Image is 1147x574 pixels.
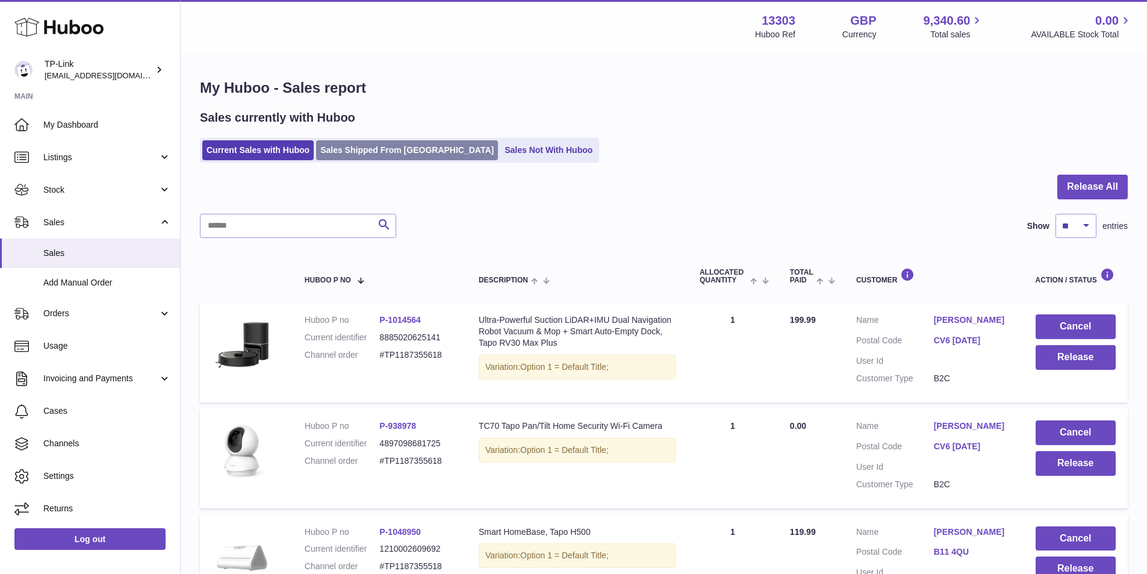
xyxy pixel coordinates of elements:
dt: Huboo P no [305,314,380,326]
dt: Current identifier [305,543,380,555]
dt: Channel order [305,349,380,361]
div: Variation: [479,543,676,568]
span: AVAILABLE Stock Total [1031,29,1133,40]
dt: Postal Code [856,335,934,349]
a: [PERSON_NAME] [934,526,1012,538]
img: TC70_Overview__01_large_1600141473597r.png [212,420,272,481]
button: Cancel [1036,420,1116,445]
a: Sales Not With Huboo [500,140,597,160]
div: Currency [842,29,877,40]
dt: Postal Code [856,441,934,455]
span: Listings [43,152,158,163]
img: gaby.chen@tp-link.com [14,61,33,79]
div: Variation: [479,438,676,463]
div: Smart HomeBase, Tapo H500 [479,526,676,538]
dt: Customer Type [856,373,934,384]
dd: B2C [934,479,1012,490]
span: 0.00 [790,421,806,431]
dt: Huboo P no [305,526,380,538]
span: entries [1102,220,1128,232]
dd: 1210002609692 [379,543,455,555]
span: 199.99 [790,315,816,325]
span: Option 1 = Default Title; [520,362,609,372]
dd: #TP1187355618 [379,455,455,467]
span: Settings [43,470,171,482]
dd: B2C [934,373,1012,384]
dt: Current identifier [305,438,380,449]
dt: Name [856,526,934,541]
dt: Postal Code [856,546,934,561]
a: P-1014564 [379,315,421,325]
div: Ultra-Powerful Suction LiDAR+IMU Dual Navigation Robot Vacuum & Mop + Smart Auto-Empty Dock, Tapo... [479,314,676,349]
dt: Channel order [305,561,380,572]
a: CV6 [DATE] [934,335,1012,346]
strong: GBP [850,13,876,29]
a: Current Sales with Huboo [202,140,314,160]
h2: Sales currently with Huboo [200,110,355,126]
dt: Channel order [305,455,380,467]
div: Action / Status [1036,268,1116,284]
a: P-938978 [379,421,416,431]
a: [PERSON_NAME] [934,314,1012,326]
a: Log out [14,528,166,550]
span: 0.00 [1095,13,1119,29]
button: Release [1036,451,1116,476]
dt: Huboo P no [305,420,380,432]
span: Total paid [790,269,813,284]
div: Variation: [479,355,676,379]
span: Add Manual Order [43,277,171,289]
span: Sales [43,217,158,228]
span: Cases [43,405,171,417]
div: Customer [856,268,1012,284]
button: Release All [1057,175,1128,199]
span: Returns [43,503,171,514]
dd: 8885020625141 [379,332,455,343]
span: [EMAIL_ADDRESS][DOMAIN_NAME] [45,70,177,80]
dt: User Id [856,461,934,473]
span: 9,340.60 [924,13,971,29]
a: 9,340.60 Total sales [924,13,984,40]
span: Orders [43,308,158,319]
span: Usage [43,340,171,352]
span: My Dashboard [43,119,171,131]
dt: Customer Type [856,479,934,490]
label: Show [1027,220,1049,232]
a: CV6 [DATE] [934,441,1012,452]
span: Option 1 = Default Title; [520,551,609,560]
span: Total sales [930,29,984,40]
span: 119.99 [790,527,816,537]
dd: #TP1187355618 [379,349,455,361]
span: Channels [43,438,171,449]
td: 1 [688,302,778,402]
a: 0.00 AVAILABLE Stock Total [1031,13,1133,40]
a: [PERSON_NAME] [934,420,1012,432]
td: 1 [688,408,778,508]
button: Release [1036,345,1116,370]
div: Huboo Ref [755,29,795,40]
span: Stock [43,184,158,196]
a: B11 4QU [934,546,1012,558]
strong: 13303 [762,13,795,29]
h1: My Huboo - Sales report [200,78,1128,98]
span: Option 1 = Default Title; [520,445,609,455]
span: Huboo P no [305,276,351,284]
button: Cancel [1036,314,1116,339]
dd: #TP1187355518 [379,561,455,572]
dd: 4897098681725 [379,438,455,449]
span: ALLOCATED Quantity [700,269,747,284]
a: P-1048950 [379,527,421,537]
div: TP-Link [45,58,153,81]
dt: Name [856,314,934,329]
div: TC70 Tapo Pan/Tilt Home Security Wi-Fi Camera [479,420,676,432]
dt: User Id [856,355,934,367]
span: Sales [43,248,171,259]
a: Sales Shipped From [GEOGRAPHIC_DATA] [316,140,498,160]
dt: Name [856,420,934,435]
button: Cancel [1036,526,1116,551]
dt: Current identifier [305,332,380,343]
span: Description [479,276,528,284]
span: Invoicing and Payments [43,373,158,384]
img: 01_large_20240808023803n.jpg [212,314,272,375]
